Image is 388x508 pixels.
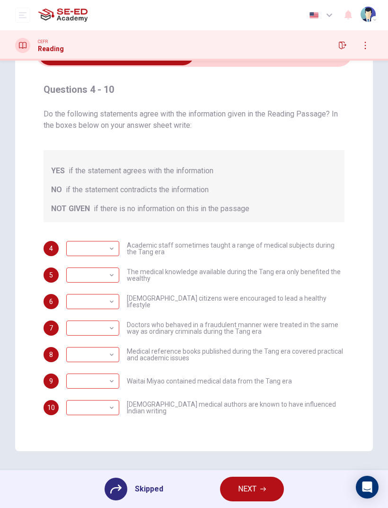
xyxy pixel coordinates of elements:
span: 4 [49,245,53,252]
span: 6 [49,298,53,305]
span: 10 [47,404,55,411]
h1: Reading [38,45,64,53]
span: 8 [49,351,53,358]
span: Doctors who behaved in a fraudulent manner were treated in the same way as ordinary criminals dur... [127,321,344,335]
span: if there is no information on this in the passage [94,203,249,214]
span: 9 [49,378,53,384]
img: en [308,12,320,19]
span: Waitai Miyao contained medical data from the Tang era [127,378,292,384]
span: Do the following statements agree with the information given in the Reading Passage? In the boxes... [44,108,344,131]
span: 7 [49,325,53,331]
img: SE-ED Academy logo [38,6,88,25]
button: open mobile menu [15,8,30,23]
span: Skipped [135,485,163,493]
button: NEXT [220,477,284,501]
span: if the statement contradicts the information [66,184,209,196]
h4: Questions 4 - 10 [44,82,344,97]
span: NO [51,184,62,196]
span: The medical knowledge available during the Tang era only benefited the wealthy [127,268,344,282]
span: YES [51,165,65,177]
span: 5 [49,272,53,278]
span: CEFR [38,38,48,45]
div: Open Intercom Messenger [356,476,379,499]
span: Academic staff sometimes taught a range of medical subjects during the Tang era [127,242,344,255]
span: [DEMOGRAPHIC_DATA] citizens were encouraged to lead a healthy lifestyle [127,295,344,308]
span: NEXT [238,482,256,496]
span: NOT GIVEN [51,203,90,214]
span: if the statement agrees with the information [69,165,213,177]
span: Medical reference books published during the Tang era covered practical and academic issues [127,348,344,361]
img: Profile picture [361,7,376,22]
span: [DEMOGRAPHIC_DATA] medical authors are known to have influenced Indian writing [127,401,344,414]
